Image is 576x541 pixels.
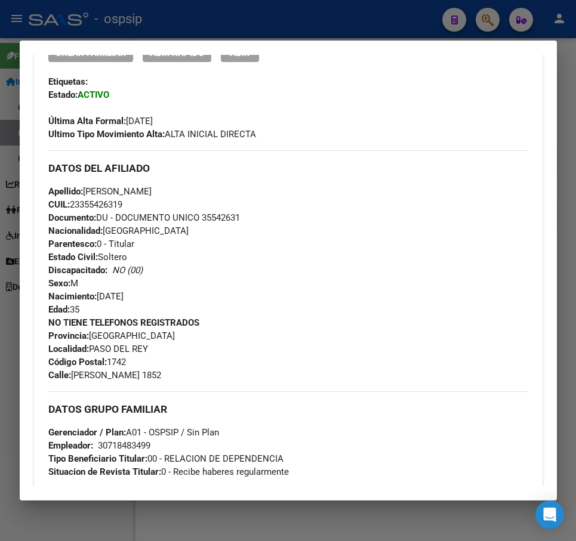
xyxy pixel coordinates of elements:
strong: Tipo Beneficiario Titular: [48,453,147,464]
i: NO (00) [112,265,143,276]
strong: Gerenciador / Plan: [48,427,126,438]
span: DU - DOCUMENTO UNICO 35542631 [48,212,240,223]
strong: Apellido: [48,186,83,197]
strong: Sexo: [48,278,70,289]
strong: ACTIVO [78,89,109,100]
span: Soltero [48,252,127,262]
strong: Etiquetas: [48,76,88,87]
span: [PERSON_NAME] 1852 [48,370,161,381]
span: [GEOGRAPHIC_DATA] [48,330,175,341]
span: [PERSON_NAME] [48,186,152,197]
span: [DATE] [48,116,153,126]
span: 00 - RELACION DE DEPENDENCIA [48,453,284,464]
strong: Discapacitado: [48,265,107,276]
div: 30718483499 [98,439,150,452]
strong: NO TIENE TELEFONOS REGISTRADOS [48,317,199,328]
strong: Empleador: [48,440,93,451]
span: 0 - Recibe haberes regularmente [48,466,289,477]
strong: CUIL: [48,199,70,210]
strong: Última Alta Formal: [48,116,126,126]
span: 23355426319 [48,199,122,210]
strong: Estado: [48,89,78,100]
strong: Edad: [48,304,70,315]
span: 1742 [48,357,126,367]
strong: Calle: [48,370,71,381]
span: [GEOGRAPHIC_DATA] [48,225,189,236]
span: [DATE] [48,291,124,302]
span: 35 [48,304,79,315]
strong: Localidad: [48,344,89,354]
span: 0 - Titular [48,239,134,249]
span: M [48,278,78,289]
strong: Provincia: [48,330,89,341]
h3: DATOS DEL AFILIADO [48,162,528,175]
strong: Parentesco: [48,239,97,249]
span: PASO DEL REY [48,344,148,354]
strong: Situacion de Revista Titular: [48,466,161,477]
span: A01 - OSPSIP / Sin Plan [48,427,219,438]
strong: Estado Civil: [48,252,98,262]
div: Open Intercom Messenger [535,500,564,529]
strong: Código Postal: [48,357,107,367]
strong: Nacimiento: [48,291,97,302]
h3: DATOS GRUPO FAMILIAR [48,403,528,416]
strong: Ultimo Tipo Movimiento Alta: [48,129,165,140]
strong: Nacionalidad: [48,225,103,236]
strong: Documento: [48,212,96,223]
span: ALTA INICIAL DIRECTA [48,129,256,140]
